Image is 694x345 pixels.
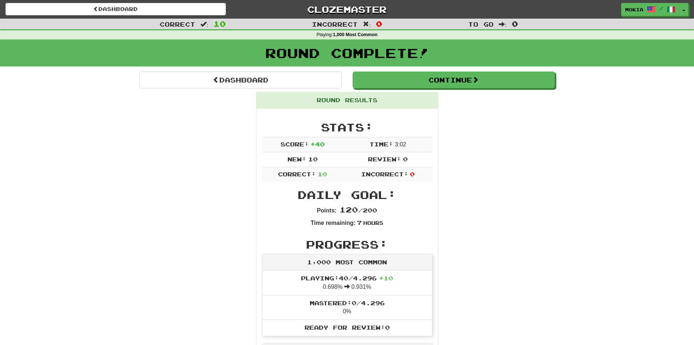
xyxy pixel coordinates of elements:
span: Mastered: 0 / 4.296 [310,299,385,306]
span: : [499,21,507,27]
span: Playing: 40 / 4.296 [301,275,393,281]
span: 0 [512,19,518,28]
span: 3 : 0 2 [395,141,406,147]
span: 120 [340,205,358,214]
li: 0.698% 0.931% [262,271,432,295]
span: 7 [357,219,362,226]
span: Ready for Review: 0 [305,324,390,331]
h2: Progress: [262,238,432,250]
a: Clozemaster [237,3,457,16]
strong: 1,000 Most Common [333,32,377,37]
span: 10 [213,19,226,28]
span: 0 [403,156,408,162]
span: / 200 [340,207,377,214]
span: Correct [160,20,195,28]
small: Hours [363,220,383,226]
div: Round Results [256,92,438,108]
span: 10 [308,156,318,162]
span: / [659,6,663,11]
span: 10 [318,170,327,177]
span: Mokia [625,6,643,13]
li: 0% [262,295,432,320]
a: Dashboard [140,72,342,88]
h1: Round Complete! [3,46,691,60]
a: Dashboard [5,3,226,15]
span: 0 [410,170,415,177]
span: + 40 [310,141,325,147]
span: 0 [376,19,382,28]
h2: Daily Goal: [262,189,432,201]
span: + 10 [379,275,393,281]
span: Score: [281,141,309,147]
div: 1,000 Most Common [262,254,432,271]
h2: Stats: [262,121,432,133]
span: Time: [369,141,393,147]
span: Incorrect [312,20,358,28]
a: Mokia / [621,3,679,16]
span: Review: [368,156,401,162]
span: Incorrect: [361,170,408,177]
strong: Points: [317,207,337,214]
span: New: [287,156,306,162]
span: To go [468,20,494,28]
strong: Time remaining: [311,220,356,226]
span: : [200,21,208,27]
span: Correct: [278,170,316,177]
button: Continue [353,72,555,88]
span: : [363,21,371,27]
